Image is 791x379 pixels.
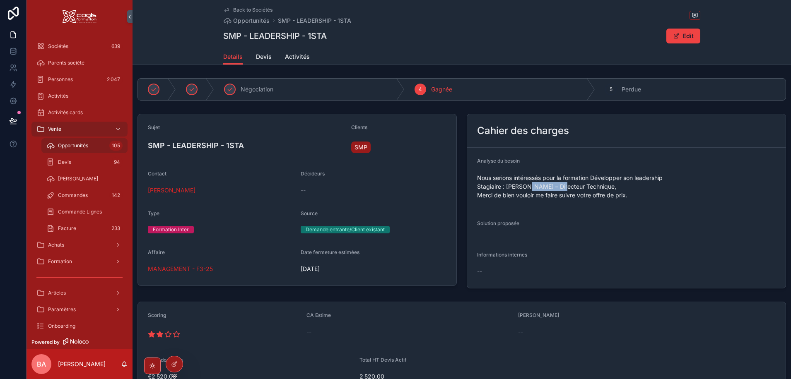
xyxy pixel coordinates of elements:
[58,360,106,368] p: [PERSON_NAME]
[31,339,60,345] span: Powered by
[48,258,72,265] span: Formation
[31,55,128,70] a: Parents société
[48,290,66,296] span: Articles
[223,53,243,61] span: Details
[301,186,306,194] span: --
[477,173,776,199] p: Nous serions intéressés pour la formation Développer son leadership Stagiaire : [PERSON_NAME] – D...
[41,138,128,153] a: Opportunités105
[301,265,447,273] span: [DATE]
[301,210,318,216] span: Source
[610,86,613,93] span: 5
[233,7,273,13] span: Back to Sociétés
[477,267,482,276] span: --
[31,89,128,103] a: Activités
[148,140,345,151] h4: SMP - LEADERSHIP - 1STA
[306,226,385,233] div: Demande entrante/Client existant
[351,142,371,153] a: SMP
[223,30,327,42] h1: SMP - LEADERSHIP - 1STA
[148,186,195,194] a: [PERSON_NAME]
[148,210,159,216] span: Type
[31,122,128,137] a: Vente
[111,157,123,167] div: 94
[31,39,128,54] a: Sociétés639
[666,29,700,43] button: Edit
[58,225,76,232] span: Facture
[148,249,165,255] span: Affaire
[31,319,128,333] a: Onboarding
[355,143,367,151] span: SMP
[351,124,367,130] span: Clients
[58,209,102,215] span: Commande Lignes
[41,221,128,236] a: Facture233
[48,306,76,313] span: Paramètres
[622,85,641,94] span: Perdue
[477,220,519,226] span: Solution proposée
[48,76,73,83] span: Personnes
[109,190,123,200] div: 142
[148,265,213,273] a: MANAGEMENT - F3-25
[256,49,272,66] a: Devis
[31,72,128,87] a: Personnes2 047
[48,323,75,329] span: Onboarding
[109,223,123,233] div: 233
[27,335,133,349] a: Powered by
[223,17,270,25] a: Opportunités
[37,359,46,369] span: BA
[63,10,96,23] img: App logo
[104,74,123,84] div: 2 047
[301,249,359,255] span: Date fermeture estimées
[223,49,243,65] a: Details
[58,142,88,149] span: Opportunités
[306,328,311,336] span: --
[58,192,88,199] span: Commandes
[31,302,128,317] a: Paramètres
[41,204,128,219] a: Commande Lignes
[233,17,270,25] span: Opportunités
[58,175,98,182] span: [PERSON_NAME]
[48,93,68,99] span: Activités
[58,159,71,166] span: Devis
[48,60,84,66] span: Parents société
[477,252,527,258] span: Informations internes
[31,285,128,300] a: Articles
[27,33,133,335] div: scrollable content
[148,124,160,130] span: Sujet
[148,312,166,318] span: Scoring
[518,328,523,336] span: --
[31,237,128,252] a: Achats
[41,155,128,170] a: Devis94
[278,17,351,25] a: SMP - LEADERSHIP - 1STA
[109,41,123,51] div: 639
[148,170,166,177] span: Contact
[256,53,272,61] span: Devis
[285,49,310,66] a: Activités
[31,105,128,120] a: Activités cards
[285,53,310,61] span: Activités
[48,43,68,50] span: Sociétés
[518,312,559,318] span: [PERSON_NAME]
[31,254,128,269] a: Formation
[41,171,128,186] a: [PERSON_NAME]
[48,109,83,116] span: Activités cards
[48,126,61,132] span: Vente
[477,158,520,164] span: Analyse du besoin
[477,124,569,137] h2: Cahier des charges
[301,170,325,177] span: Décideurs
[148,357,183,363] span: Total des devis
[48,242,64,248] span: Achats
[41,188,128,203] a: Commandes142
[419,86,422,93] span: 4
[153,226,189,233] div: Formation Inter
[241,85,273,94] span: Négociation
[359,357,407,363] span: Total HT Devis Actif
[306,312,331,318] span: CA Estime
[431,85,452,94] span: Gagnée
[223,7,273,13] a: Back to Sociétés
[109,141,123,151] div: 105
